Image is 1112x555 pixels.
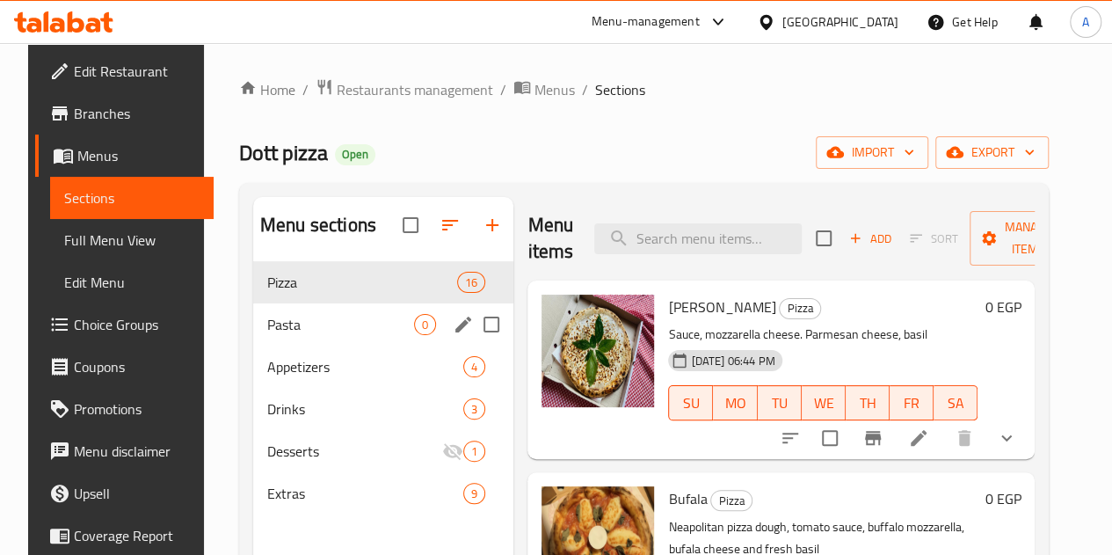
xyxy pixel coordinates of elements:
[253,472,513,515] div: Extras9
[442,441,463,462] svg: Inactive section
[592,11,700,33] div: Menu-management
[253,430,513,472] div: Desserts1
[50,219,214,261] a: Full Menu View
[450,311,476,338] button: edit
[74,103,200,124] span: Branches
[267,398,463,420] span: Drinks
[908,427,929,449] a: Edit menu item
[676,391,706,416] span: SU
[853,391,883,416] span: TH
[74,61,200,82] span: Edit Restaurant
[720,391,750,416] span: MO
[50,177,214,219] a: Sections
[239,78,1049,101] nav: breadcrumb
[35,135,214,177] a: Menus
[668,385,713,420] button: SU
[842,225,898,252] button: Add
[970,211,1087,266] button: Manage items
[464,443,484,460] span: 1
[842,225,898,252] span: Add item
[392,207,429,244] span: Select all sections
[429,204,471,246] span: Sort sections
[500,79,506,100] li: /
[471,204,513,246] button: Add section
[758,385,802,420] button: TU
[934,385,978,420] button: SA
[267,356,463,377] span: Appetizers
[713,385,757,420] button: MO
[267,441,442,462] span: Desserts
[50,261,214,303] a: Edit Menu
[780,298,820,318] span: Pizza
[463,356,485,377] div: items
[253,346,513,388] div: Appetizers4
[239,133,328,172] span: Dott pizza
[782,12,898,32] div: [GEOGRAPHIC_DATA]
[239,79,295,100] a: Home
[711,491,752,511] span: Pizza
[463,483,485,504] div: items
[337,79,493,100] span: Restaurants management
[267,272,457,293] span: Pizza
[335,144,375,165] div: Open
[458,274,484,291] span: 16
[253,254,513,522] nav: Menu sections
[890,385,934,420] button: FR
[684,353,781,369] span: [DATE] 06:44 PM
[74,398,200,420] span: Promotions
[949,142,1035,164] span: export
[943,417,985,459] button: delete
[35,303,214,346] a: Choice Groups
[64,187,200,208] span: Sections
[710,490,752,511] div: Pizza
[253,261,513,303] div: Pizza16
[463,441,485,462] div: items
[852,417,894,459] button: Branch-specific-item
[779,298,821,319] div: Pizza
[996,427,1017,449] svg: Show Choices
[765,391,795,416] span: TU
[847,229,894,249] span: Add
[74,356,200,377] span: Coupons
[74,525,200,546] span: Coverage Report
[668,294,775,320] span: [PERSON_NAME]
[769,417,811,459] button: sort-choices
[415,317,435,333] span: 0
[527,212,573,265] h2: Menu items
[805,220,842,257] span: Select section
[534,79,575,100] span: Menus
[267,483,463,504] span: Extras
[316,78,493,101] a: Restaurants management
[809,391,839,416] span: WE
[35,430,214,472] a: Menu disclaimer
[74,483,200,504] span: Upsell
[463,398,485,420] div: items
[811,420,848,456] span: Select to update
[1082,12,1089,32] span: A
[897,391,927,416] span: FR
[846,385,890,420] button: TH
[830,142,914,164] span: import
[935,136,1049,169] button: export
[541,295,654,407] img: Margherita Pizza
[267,314,414,335] span: Pasta
[260,212,376,238] h2: Menu sections
[253,388,513,430] div: Drinks3
[77,145,200,166] span: Menus
[414,314,436,335] div: items
[985,295,1021,319] h6: 0 EGP
[984,216,1073,260] span: Manage items
[464,486,484,502] span: 9
[35,388,214,430] a: Promotions
[64,230,200,251] span: Full Menu View
[64,272,200,293] span: Edit Menu
[513,78,575,101] a: Menus
[253,303,513,346] div: Pasta0edit
[35,346,214,388] a: Coupons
